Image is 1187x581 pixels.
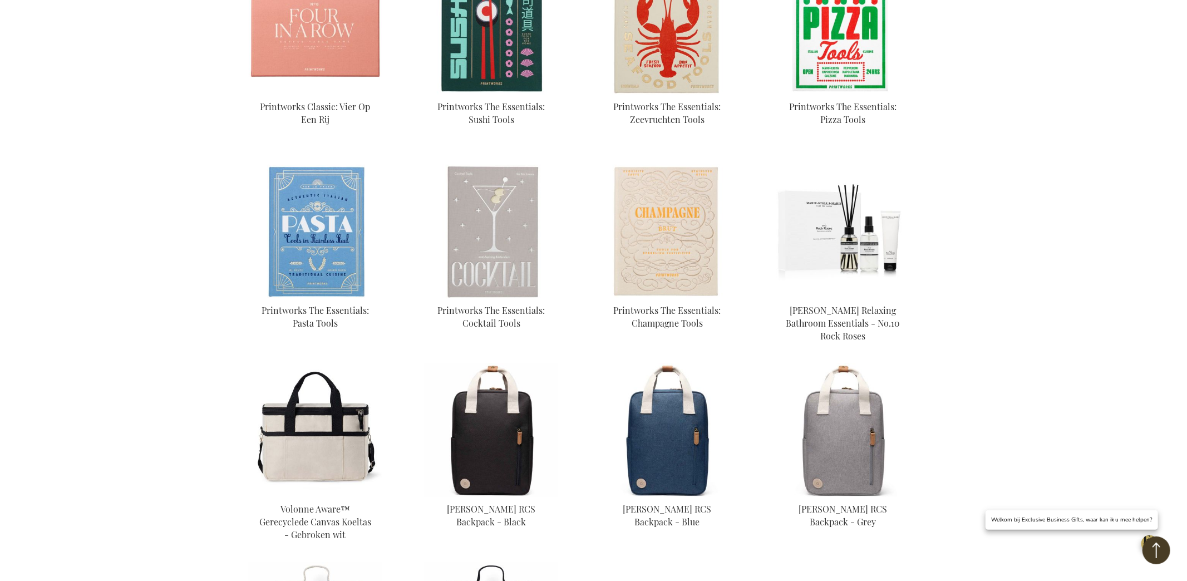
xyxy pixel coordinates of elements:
img: Printworks The Essentials: Pasta Tools [249,165,382,298]
a: Printworks The Essentials: Seafood Tools [600,87,734,97]
a: Printworks The Essentials: Pasta Tools [262,304,369,329]
a: [PERSON_NAME] RCS Backpack - Grey [799,503,888,528]
a: [PERSON_NAME] Relaxing Bathroom Essentials - No.10 Rock Roses [786,304,900,342]
a: Printworks The Essentials: Champagne Tools [600,290,734,301]
img: Printworks The Essentials: Cocktail Tools [425,165,558,298]
a: Sortino RCS Backpack - Black [425,489,558,500]
img: Sortino RCS Backpack - Black [425,363,558,497]
a: Sortino RCS Backpack - Blue [600,489,734,500]
a: Printworks The Essentials: Zeevruchten Tools [613,101,721,125]
a: Volonne Aware™ Gerecyclede Canvas Koeltas - Gebroken wit [259,503,371,540]
a: Volonne Aware™ Gerecyclede Canvas Koeltas - Gebroken wit [249,489,382,500]
a: Printworks The Essentials: Champagne Tools [613,304,721,329]
a: [PERSON_NAME] RCS Backpack - Black [447,503,535,528]
img: Marie-Stella-Maris Relaxing Bathroom Essentials - No.10 Rock Roses [776,165,910,298]
a: Printworks The Essentials: Pizza Tools [790,101,897,125]
a: Printworks The Essentials: Sushi Tools [425,87,558,97]
a: Sortino RCS Backpack - Grey [776,489,910,500]
img: Sortino RCS Backpack - Blue [600,363,734,497]
a: Printworks Classic: Four In A Row [249,87,382,97]
a: Printworks The Essentials: Pizza Tools [776,87,910,97]
img: Printworks The Essentials: Champagne Tools [600,165,734,298]
a: [PERSON_NAME] RCS Backpack - Blue [623,503,711,528]
a: Printworks The Essentials: Cocktail Tools [425,290,558,301]
a: Marie-Stella-Maris Relaxing Bathroom Essentials - No.10 Rock Roses [776,290,910,301]
a: Printworks The Essentials: Pasta Tools [249,290,382,301]
img: Volonne Aware™ Gerecyclede Canvas Koeltas - Gebroken wit [249,363,382,497]
a: Printworks Classic: Vier Op Een Rij [260,101,371,125]
img: Sortino RCS Backpack - Grey [776,363,910,497]
a: Printworks The Essentials: Cocktail Tools [437,304,545,329]
a: Printworks The Essentials: Sushi Tools [437,101,545,125]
